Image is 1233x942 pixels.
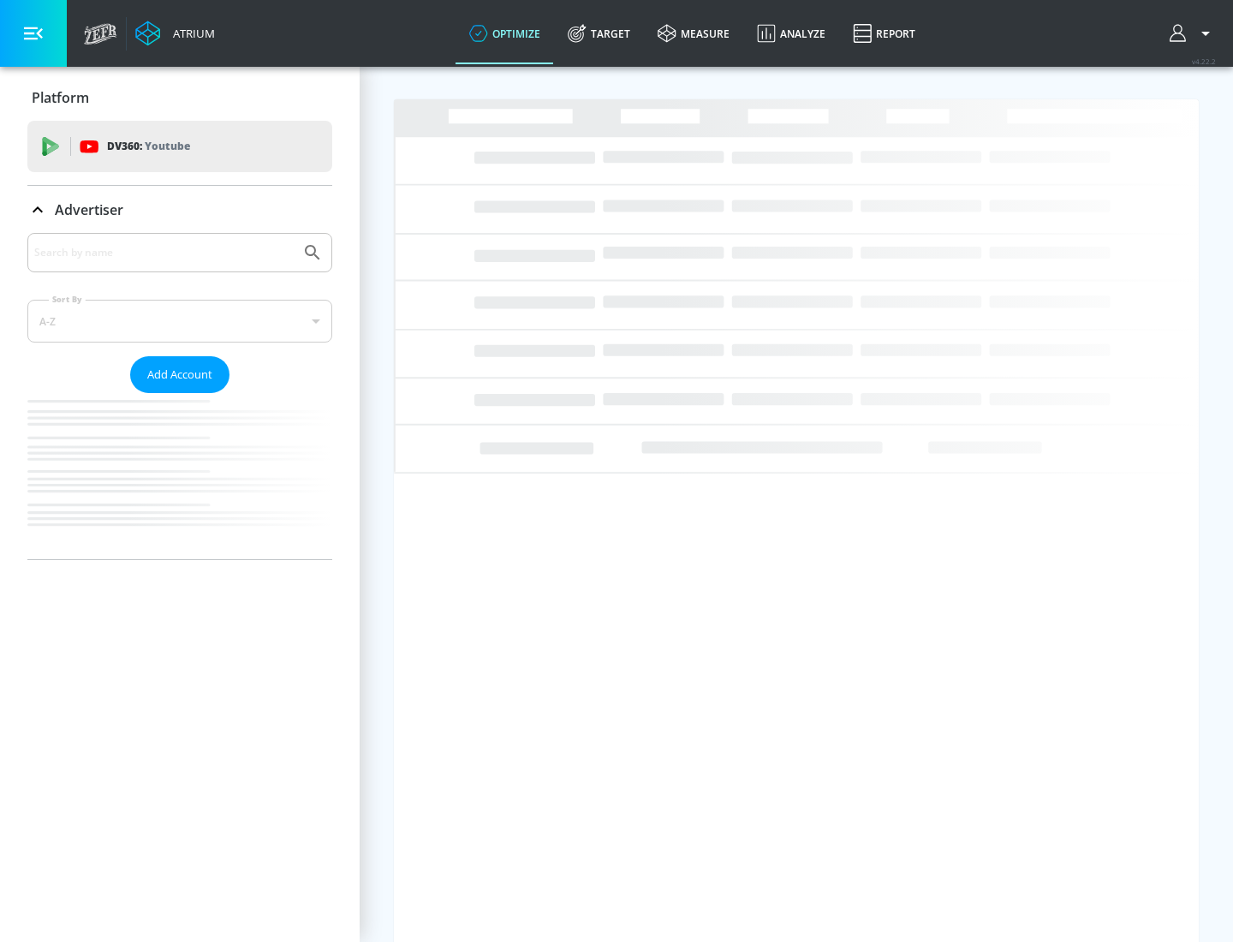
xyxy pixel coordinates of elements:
[27,121,332,172] div: DV360: Youtube
[166,26,215,41] div: Atrium
[456,3,554,64] a: optimize
[743,3,839,64] a: Analyze
[27,393,332,559] nav: list of Advertiser
[839,3,929,64] a: Report
[55,200,123,219] p: Advertiser
[27,233,332,559] div: Advertiser
[644,3,743,64] a: measure
[145,137,190,155] p: Youtube
[27,186,332,234] div: Advertiser
[1192,57,1216,66] span: v 4.22.2
[32,88,89,107] p: Platform
[34,241,294,264] input: Search by name
[130,356,229,393] button: Add Account
[147,365,212,385] span: Add Account
[27,74,332,122] div: Platform
[107,137,190,156] p: DV360:
[27,300,332,343] div: A-Z
[49,294,86,305] label: Sort By
[135,21,215,46] a: Atrium
[554,3,644,64] a: Target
